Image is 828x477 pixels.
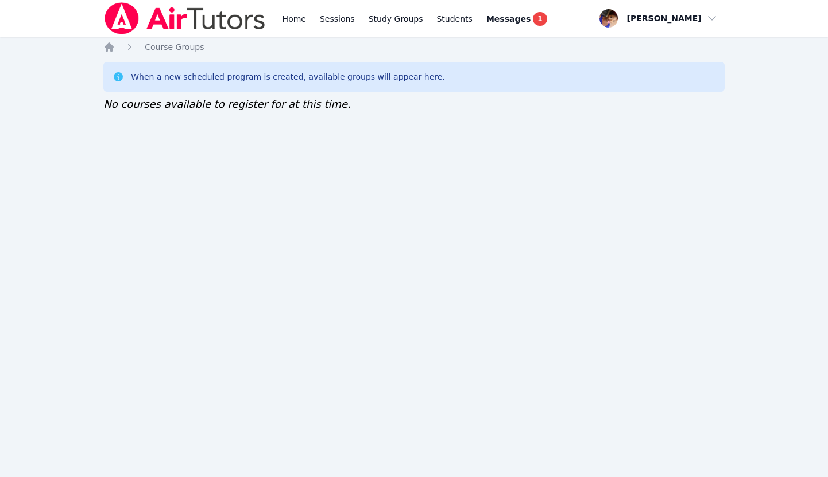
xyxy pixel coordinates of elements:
span: No courses available to register for at this time. [103,98,351,110]
img: Air Tutors [103,2,266,34]
span: Messages [486,13,531,25]
a: Course Groups [145,41,204,53]
nav: Breadcrumb [103,41,725,53]
span: Course Groups [145,42,204,52]
div: When a new scheduled program is created, available groups will appear here. [131,71,445,83]
span: 1 [533,12,547,26]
